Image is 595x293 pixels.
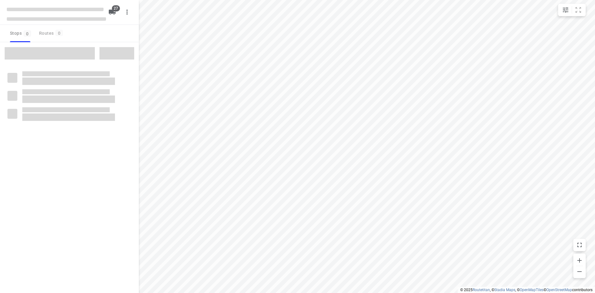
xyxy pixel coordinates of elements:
a: Routetitan [473,288,490,292]
button: Map settings [559,4,572,16]
div: small contained button group [558,4,586,16]
a: OpenStreetMap [546,288,572,292]
li: © 2025 , © , © © contributors [460,288,593,292]
a: Stadia Maps [494,288,515,292]
a: OpenMapTiles [520,288,544,292]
